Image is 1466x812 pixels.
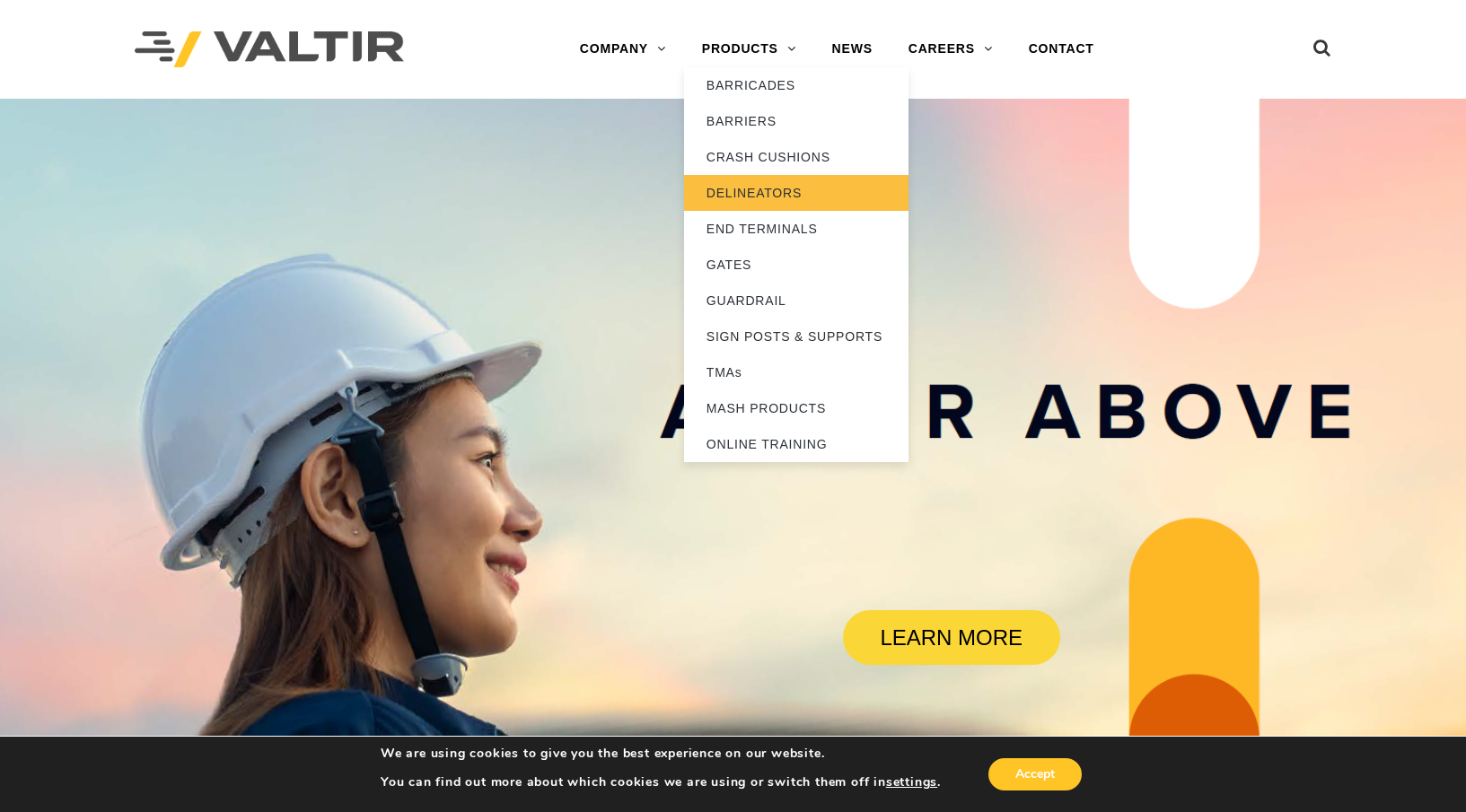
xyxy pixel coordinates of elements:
[684,319,909,354] a: SIGN POSTS & SUPPORTS
[381,746,941,762] p: We are using cookies to give you the best experience on our website.
[135,31,404,68] img: Valtir
[891,31,1011,67] a: CAREERS
[684,390,909,426] a: MASH PRODUCTS
[381,774,941,790] p: You can find out more about which cookies we are using or switch them off in .
[684,175,909,211] a: DELINEATORS
[684,211,909,247] a: END TERMINALS
[684,283,909,319] a: GUARDRAIL
[814,31,891,67] a: NEWS
[886,774,937,790] button: settings
[1011,31,1112,67] a: CONTACT
[684,247,909,283] a: GATES
[988,758,1082,790] button: Accept
[684,426,909,462] a: ONLINE TRAINING
[684,31,814,67] a: PRODUCTS
[684,354,909,390] a: TMAs
[684,103,909,139] a: BARRIERS
[684,139,909,175] a: CRASH CUSHIONS
[843,610,1061,665] a: LEARN MORE
[684,67,909,103] a: BARRICADES
[562,31,684,67] a: COMPANY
